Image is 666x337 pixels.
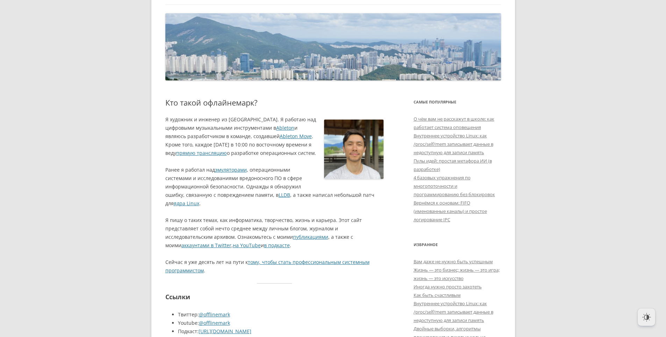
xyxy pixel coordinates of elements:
p: Сейчас я уже десять лет на пути к . [165,258,384,275]
h3: Самые популярные [414,98,501,106]
a: прямую трансляцию [176,150,227,156]
img: автономная метка [165,13,501,80]
h2: Ссылки [165,292,384,302]
li: Твиттер: [178,310,384,319]
a: Внутреннее устройство Linux: как /proc/self/mem записывает данные в недоступную для записи память [414,132,493,156]
h3: Избранное [414,241,501,249]
a: эмуляторами [215,166,247,173]
li: Youtube: [178,319,384,327]
a: 4 базовых упражнения по многопоточности и программированию без блокировок [414,174,495,198]
a: @offlinemark [199,311,230,318]
a: Пулы идей: простая метафора ИИ (в разработке) [414,158,492,172]
a: на YouTube [233,242,261,249]
p: Ранее я работал над , операционными системами и исследованиями вредоносного ПО в сфере информацио... [165,166,384,208]
a: в подкасте [264,242,290,249]
a: Вернёмся к основам: FIFO (именованные каналы) и простое логирование IPC [414,200,487,223]
a: Жизнь — это бизнес; жизнь — это игра; жизнь — это искусство [414,267,500,281]
a: Иногда нужно просто захотеть [414,284,482,290]
p: Я пишу о таких темах, как информатика, творчество, жизнь и карьера. Этот сайт представляет собой ... [165,216,384,250]
a: Внутреннее устройство Linux: как /proc/self/mem записывает данные в недоступную для записи память [414,300,493,323]
a: Как быть счастливым [414,292,461,298]
a: [URL][DOMAIN_NAME] [199,328,251,335]
a: Вам даже не нужно быть успешным [414,258,493,265]
h1: Кто такой офлайнемарк? [165,98,384,107]
a: Ableton Move [280,133,312,139]
a: аккаунтами в Twitter [181,242,231,249]
a: публикациями [293,234,328,240]
a: тому, чтобы стать профессиональным системным программистом [165,259,370,274]
a: О чём вам не расскажут в школе: как работает система оповещения [414,116,494,130]
a: ядра Linux [174,200,199,207]
a: Ableton [276,124,294,131]
a: LLDB [279,192,290,198]
p: Я художник и инженер из [GEOGRAPHIC_DATA]. Я работаю над цифровыми музыкальными инструментами в и... [165,115,384,157]
li: Подкаст: [178,327,384,336]
a: @offlinemark [199,320,230,326]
